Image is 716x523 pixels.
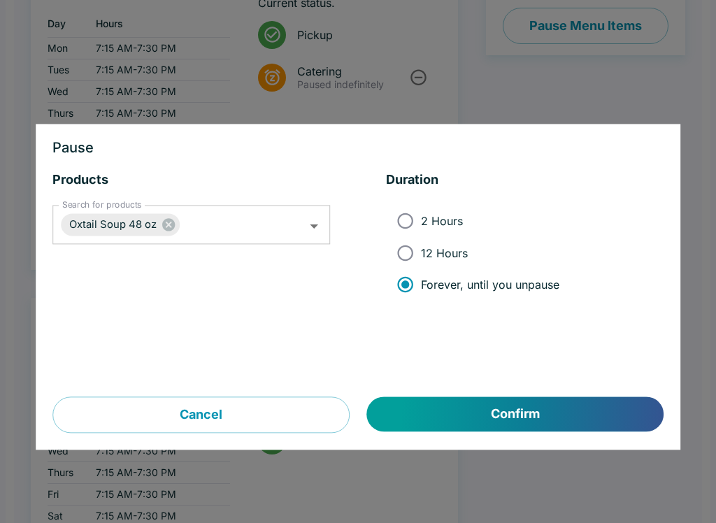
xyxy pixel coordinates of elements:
span: 12 Hours [421,246,468,260]
button: Open [303,215,325,237]
button: Confirm [367,397,664,432]
h5: Duration [386,172,664,189]
label: Search for products [62,199,141,211]
span: Forever, until you unpause [421,278,559,292]
span: 2 Hours [421,214,463,228]
h3: Pause [52,141,664,155]
button: Cancel [52,397,350,434]
h5: Products [52,172,330,189]
div: Oxtail Soup 48 oz [61,214,180,236]
span: Oxtail Soup 48 oz [61,217,165,233]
